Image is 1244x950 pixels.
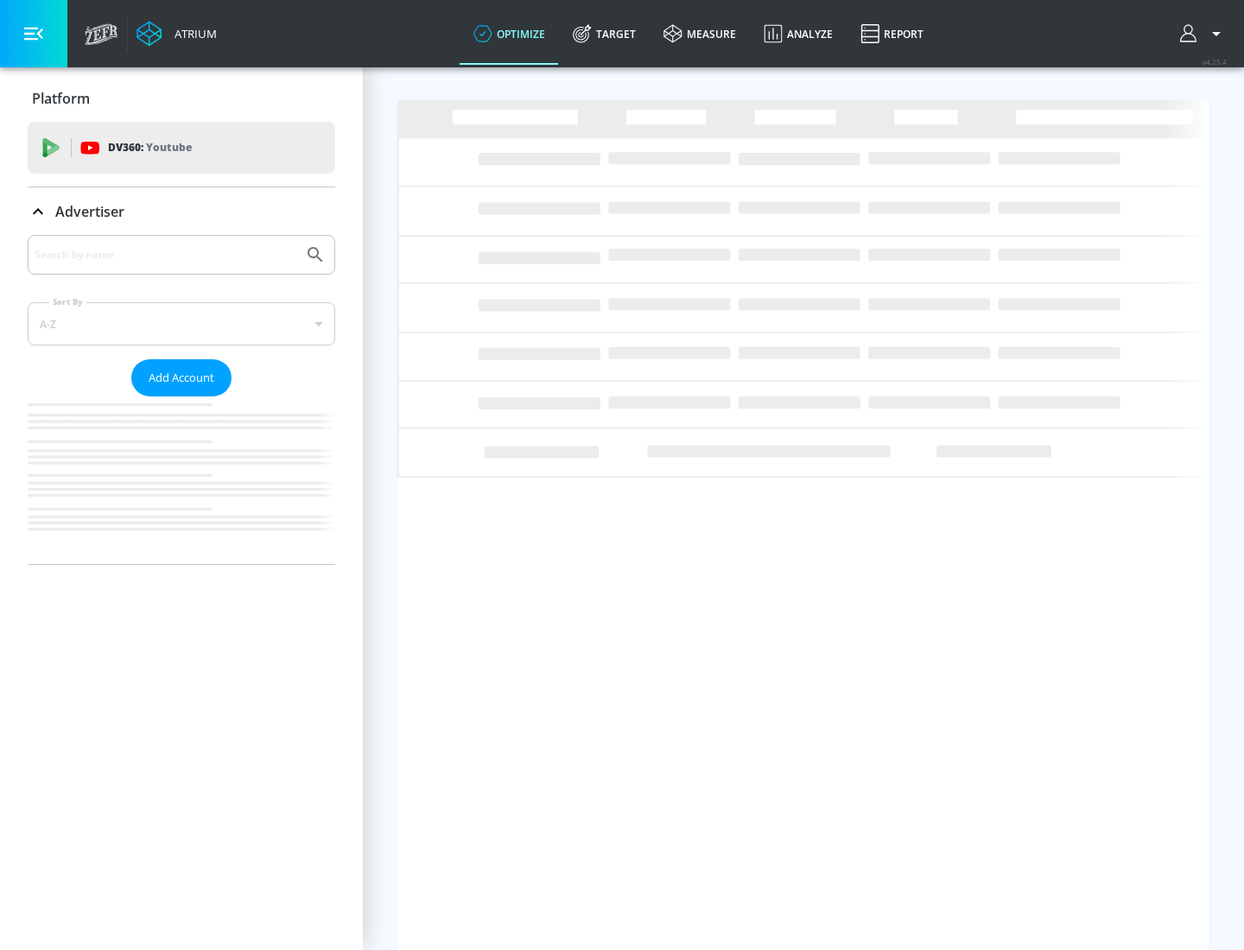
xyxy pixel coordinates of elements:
[32,89,90,108] p: Platform
[28,396,335,564] nav: list of Advertiser
[55,202,124,221] p: Advertiser
[650,3,750,65] a: measure
[1203,57,1227,66] span: v 4.25.4
[28,122,335,174] div: DV360: Youtube
[136,21,217,47] a: Atrium
[35,244,296,266] input: Search by name
[460,3,559,65] a: optimize
[49,296,86,307] label: Sort By
[28,302,335,345] div: A-Z
[28,74,335,123] div: Platform
[108,138,192,157] p: DV360:
[750,3,847,65] a: Analyze
[149,368,214,388] span: Add Account
[131,359,232,396] button: Add Account
[28,187,335,236] div: Advertiser
[559,3,650,65] a: Target
[847,3,937,65] a: Report
[28,235,335,564] div: Advertiser
[146,138,192,156] p: Youtube
[168,26,217,41] div: Atrium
